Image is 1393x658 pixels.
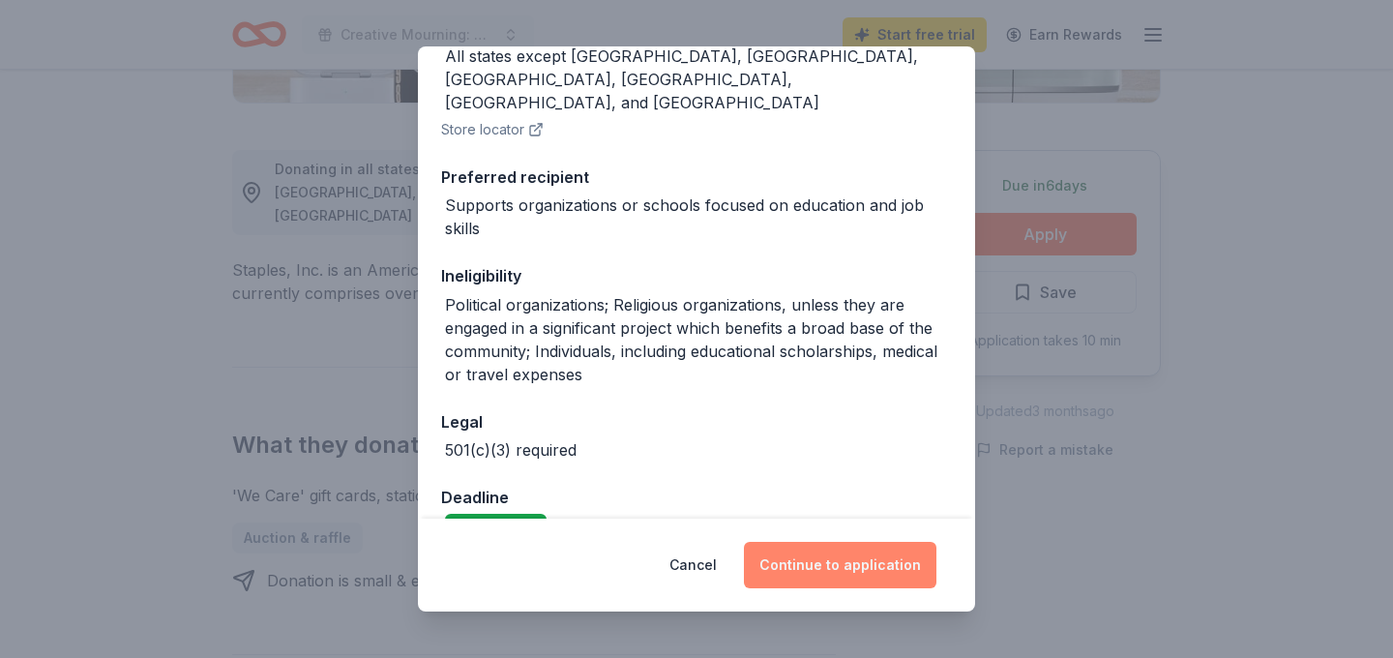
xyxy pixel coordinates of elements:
[441,118,544,141] button: Store locator
[744,542,936,588] button: Continue to application
[441,409,952,434] div: Legal
[441,164,952,190] div: Preferred recipient
[441,485,952,510] div: Deadline
[445,293,952,386] div: Political organizations; Religious organizations, unless they are engaged in a significant projec...
[445,438,577,462] div: 501(c)(3) required
[445,514,547,541] div: Due in 6 days
[445,45,952,114] div: All states except [GEOGRAPHIC_DATA], [GEOGRAPHIC_DATA], [GEOGRAPHIC_DATA], [GEOGRAPHIC_DATA], [GE...
[441,263,952,288] div: Ineligibility
[445,194,952,240] div: Supports organizations or schools focused on education and job skills
[669,542,717,588] button: Cancel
